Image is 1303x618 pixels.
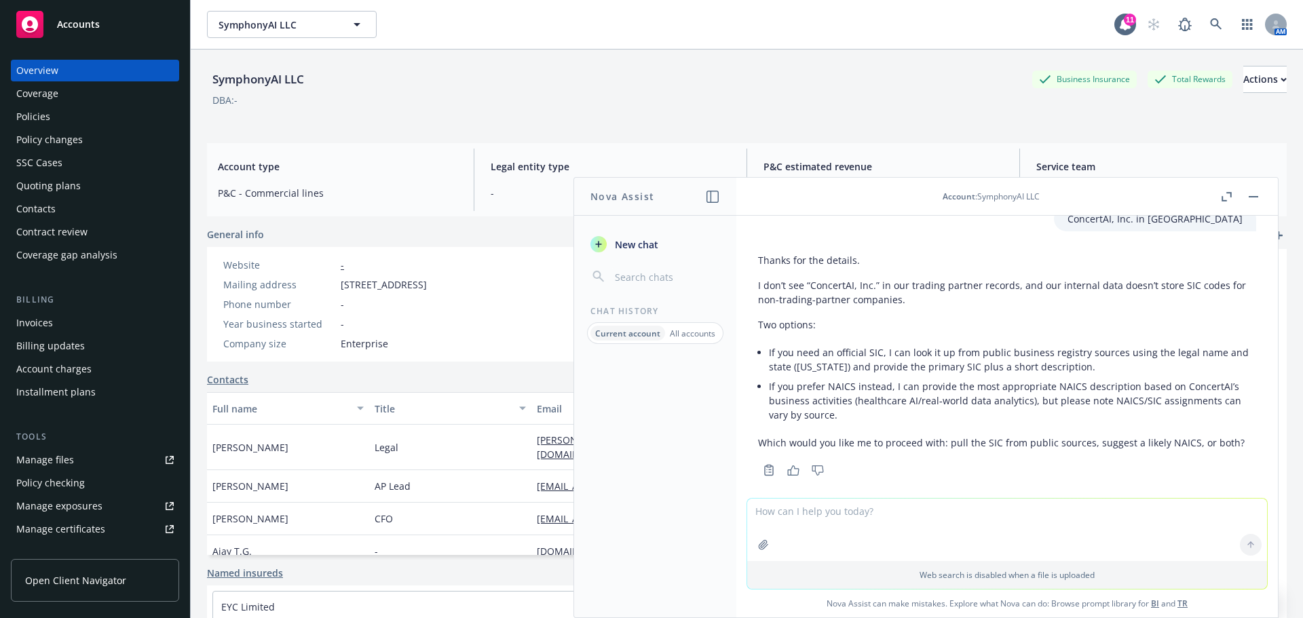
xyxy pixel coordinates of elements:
div: Year business started [223,317,335,331]
div: Total Rewards [1148,71,1232,88]
a: Start snowing [1140,11,1167,38]
span: SymphonyAI LLC [219,18,336,32]
button: Full name [207,392,369,425]
a: Named insureds [207,566,283,580]
span: New chat [612,237,658,252]
a: SSC Cases [11,152,179,174]
span: [PERSON_NAME] [212,511,288,526]
div: DBA: - [212,93,238,107]
div: Tools [11,430,179,444]
div: Contacts [16,198,56,220]
div: Company size [223,336,335,351]
div: Title [375,402,511,416]
div: Billing [11,293,179,307]
h1: Nova Assist [590,189,654,204]
button: Thumbs down [807,461,829,480]
div: Actions [1243,66,1287,92]
a: [EMAIL_ADDRESS][DOMAIN_NAME] [537,480,706,493]
a: [PERSON_NAME][EMAIL_ADDRESS][PERSON_NAME][DOMAIN_NAME] [537,433,770,461]
a: Contract review [11,221,179,243]
a: [DOMAIN_NAME][EMAIL_ADDRESS][DOMAIN_NAME] [537,545,785,558]
div: Chat History [574,305,736,317]
button: Title [369,392,531,425]
div: Installment plans [16,381,96,403]
a: Account charges [11,358,179,380]
span: Legal entity type [491,159,730,174]
div: Overview [16,60,58,81]
span: P&C estimated revenue [763,159,1003,174]
div: SSC Cases [16,152,62,174]
div: Contract review [16,221,88,243]
a: add [1270,227,1287,244]
a: Installment plans [11,381,179,403]
div: Manage certificates [16,518,105,540]
a: Manage claims [11,541,179,563]
a: Policy checking [11,472,179,494]
a: [EMAIL_ADDRESS][PERSON_NAME][DOMAIN_NAME] [537,512,782,525]
div: Policy checking [16,472,85,494]
button: Email [531,392,801,425]
div: Website [223,258,335,272]
span: [PERSON_NAME] [212,479,288,493]
div: Quoting plans [16,175,81,197]
div: Coverage [16,83,58,104]
span: [PERSON_NAME] [212,440,288,455]
a: TR [1177,598,1188,609]
p: Thanks for the details. [758,253,1256,267]
div: Email [537,402,781,416]
a: Coverage gap analysis [11,244,179,266]
div: Account charges [16,358,92,380]
a: Accounts [11,5,179,43]
div: Billing updates [16,335,85,357]
div: Mailing address [223,277,335,292]
p: Two options: [758,317,1256,332]
span: AP Lead [375,479,411,493]
button: SymphonyAI LLC [207,11,377,38]
span: Ajay T.G. [212,544,252,558]
a: Contacts [207,372,248,387]
a: Switch app [1234,11,1261,38]
a: Manage files [11,449,179,471]
span: Service team [1036,159,1276,174]
span: [STREET_ADDRESS] [341,277,427,292]
a: Search [1203,11,1230,38]
a: Quoting plans [11,175,179,197]
input: Search chats [612,267,720,286]
div: Manage claims [16,541,85,563]
a: Overview [11,60,179,81]
a: Manage exposures [11,495,179,517]
span: Accounts [57,19,100,30]
a: Invoices [11,312,179,334]
button: New chat [585,232,725,256]
span: Open Client Navigator [25,573,126,587]
div: SymphonyAI LLC [207,71,309,88]
div: Phone number [223,297,335,311]
a: Manage certificates [11,518,179,540]
span: - [375,544,378,558]
a: - [341,258,344,271]
div: Policy changes [16,129,83,151]
a: BI [1151,598,1159,609]
a: Policy changes [11,129,179,151]
a: Report a Bug [1171,11,1198,38]
span: General info [207,227,264,242]
li: If you prefer NAICS instead, I can provide the most appropriate NAICS description based on Concer... [769,376,1256,425]
div: Invoices [16,312,53,334]
li: If you need an official SIC, I can look it up from public business registry sources using the leg... [769,343,1256,376]
div: Coverage gap analysis [16,244,117,266]
button: Actions [1243,66,1287,93]
div: Business Insurance [1032,71,1137,88]
span: Nova Assist can make mistakes. Explore what Nova can do: Browse prompt library for and [742,590,1272,617]
a: Billing updates [11,335,179,357]
span: CFO [375,511,393,526]
p: Current account [595,328,660,339]
div: Manage exposures [16,495,102,517]
p: I don’t see “ConcertAI, Inc.” in our trading partner records, and our internal data doesn’t store... [758,278,1256,307]
p: Which would you like me to proceed with: pull the SIC from public sources, suggest a likely NAICS... [758,436,1256,450]
p: All accounts [670,328,715,339]
div: Manage files [16,449,74,471]
div: Full name [212,402,349,416]
a: Coverage [11,83,179,104]
span: Account [943,191,975,202]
